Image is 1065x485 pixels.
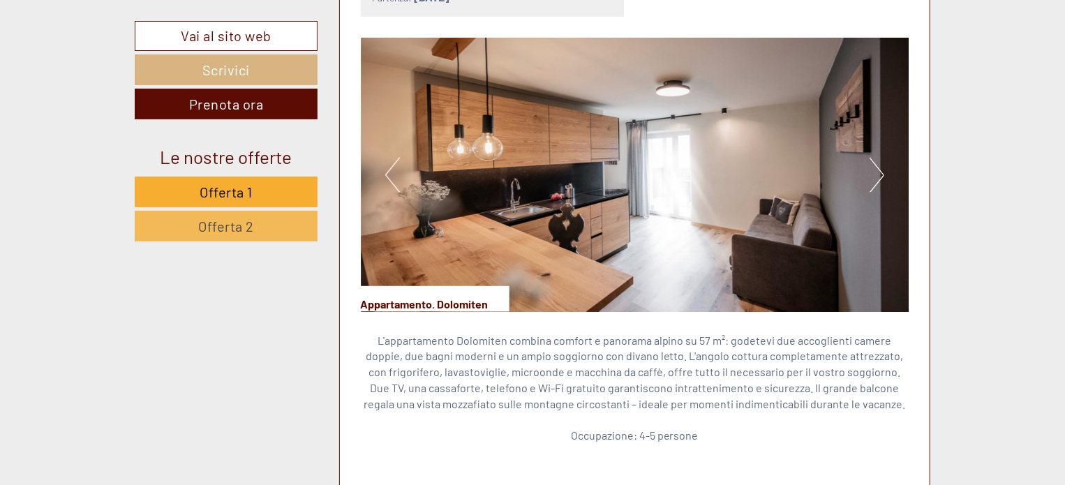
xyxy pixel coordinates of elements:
div: venerdì [244,10,305,34]
div: Le nostre offerte [135,144,318,170]
a: Prenota ora [135,89,318,119]
button: Previous [385,158,400,193]
div: Appartamento. Dolomiten [361,286,509,313]
small: 19:36 [21,68,207,77]
span: Offerta 1 [200,184,253,200]
button: Next [870,158,884,193]
a: Scrivici [135,54,318,85]
div: Appartements & Wellness [PERSON_NAME] [21,40,207,52]
img: image [361,38,909,312]
p: L'appartamento Dolomiten combina comfort e panorama alpino su 57 m²: godetevi due accoglienti cam... [361,333,909,445]
a: Vai al sito web [135,21,318,51]
span: Offerta 2 [198,218,254,234]
div: Buon giorno, come possiamo aiutarla? [10,38,214,80]
button: Invia [475,361,549,392]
